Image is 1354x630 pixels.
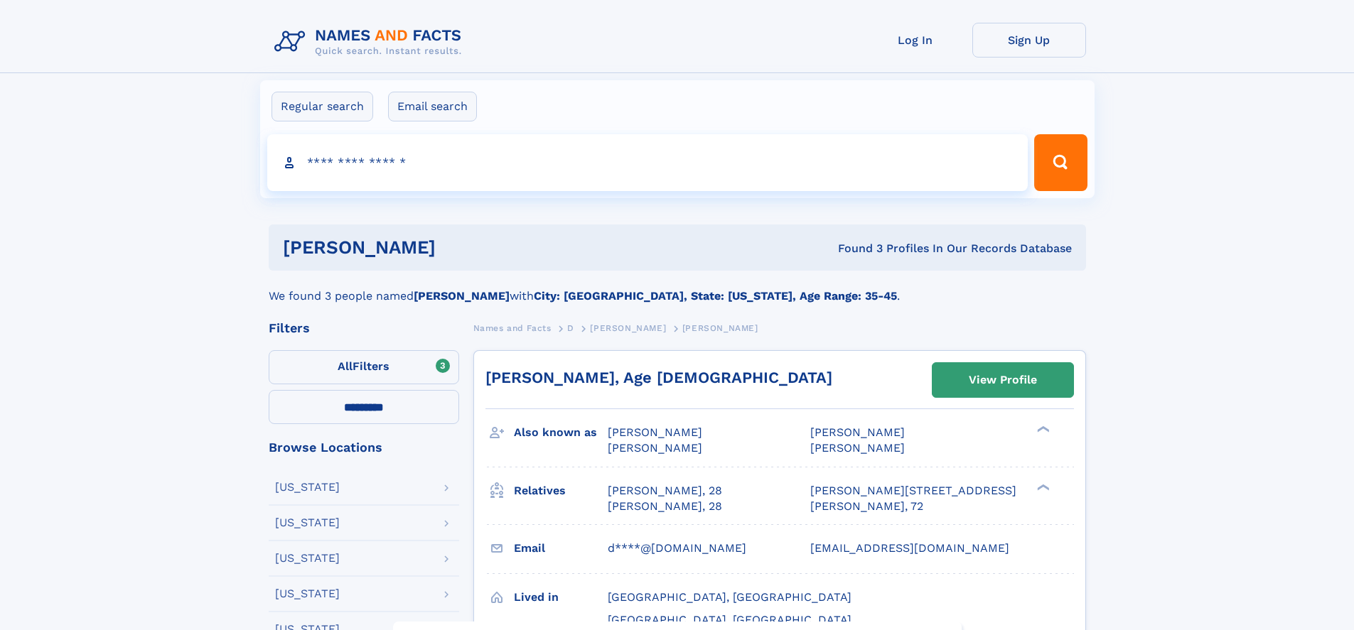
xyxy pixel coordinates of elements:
[810,441,905,455] span: [PERSON_NAME]
[590,319,666,337] a: [PERSON_NAME]
[275,553,340,564] div: [US_STATE]
[1033,482,1051,491] div: ❯
[810,483,1016,499] a: [PERSON_NAME][STREET_ADDRESS]
[514,420,608,445] h3: Also known as
[275,517,340,528] div: [US_STATE]
[269,441,459,454] div: Browse Locations
[608,499,722,514] a: [PERSON_NAME], 28
[267,134,1028,191] input: search input
[388,92,477,121] label: Email search
[514,585,608,609] h3: Lived in
[810,541,1009,555] span: [EMAIL_ADDRESS][DOMAIN_NAME]
[275,588,340,599] div: [US_STATE]
[933,363,1073,397] a: View Profile
[414,289,510,303] b: [PERSON_NAME]
[810,499,923,514] a: [PERSON_NAME], 72
[682,323,758,333] span: [PERSON_NAME]
[514,479,608,503] h3: Relatives
[969,364,1037,396] div: View Profile
[338,359,353,373] span: All
[514,536,608,560] h3: Email
[269,23,473,61] img: Logo Names and Facts
[1033,425,1051,434] div: ❯
[473,319,552,337] a: Names and Facts
[608,613,851,626] span: [GEOGRAPHIC_DATA], [GEOGRAPHIC_DATA]
[272,92,373,121] label: Regular search
[608,425,702,439] span: [PERSON_NAME]
[637,241,1072,256] div: Found 3 Profiles In Our Records Database
[608,441,702,455] span: [PERSON_NAME]
[534,289,897,303] b: City: [GEOGRAPHIC_DATA], State: [US_STATE], Age Range: 35-45
[608,590,851,604] span: [GEOGRAPHIC_DATA], [GEOGRAPHIC_DATA]
[1034,134,1087,191] button: Search Button
[283,239,637,256] h1: [PERSON_NAME]
[269,322,459,335] div: Filters
[485,369,832,386] a: [PERSON_NAME], Age [DEMOGRAPHIC_DATA]
[269,350,459,384] label: Filters
[567,319,574,337] a: D
[810,425,905,439] span: [PERSON_NAME]
[269,271,1086,305] div: We found 3 people named with .
[275,482,340,493] div: [US_STATE]
[608,483,722,499] a: [PERSON_NAME], 28
[859,23,972,58] a: Log In
[567,323,574,333] span: D
[972,23,1086,58] a: Sign Up
[590,323,666,333] span: [PERSON_NAME]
